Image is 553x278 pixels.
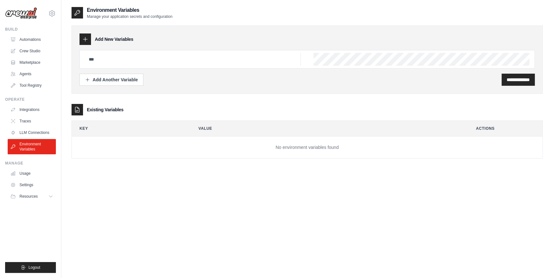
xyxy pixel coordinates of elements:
span: Resources [19,194,38,199]
div: Build [5,27,56,32]
button: Add Another Variable [80,74,143,86]
button: Resources [8,191,56,201]
h3: Add New Variables [95,36,133,42]
span: Logout [28,265,40,270]
a: Agents [8,69,56,79]
td: No environment variables found [72,136,542,158]
img: Logo [5,7,37,19]
a: Usage [8,168,56,179]
a: Crew Studio [8,46,56,56]
th: Actions [468,121,542,136]
p: Manage your application secrets and configuration [87,14,172,19]
a: Marketplace [8,57,56,68]
a: LLM Connections [8,128,56,138]
div: Add Another Variable [85,77,138,83]
a: Settings [8,180,56,190]
a: Integrations [8,105,56,115]
button: Logout [5,262,56,273]
div: Operate [5,97,56,102]
th: Key [72,121,186,136]
a: Traces [8,116,56,126]
th: Value [191,121,463,136]
h3: Existing Variables [87,106,124,113]
div: Manage [5,161,56,166]
a: Tool Registry [8,80,56,91]
h2: Environment Variables [87,6,172,14]
a: Automations [8,34,56,45]
a: Environment Variables [8,139,56,154]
